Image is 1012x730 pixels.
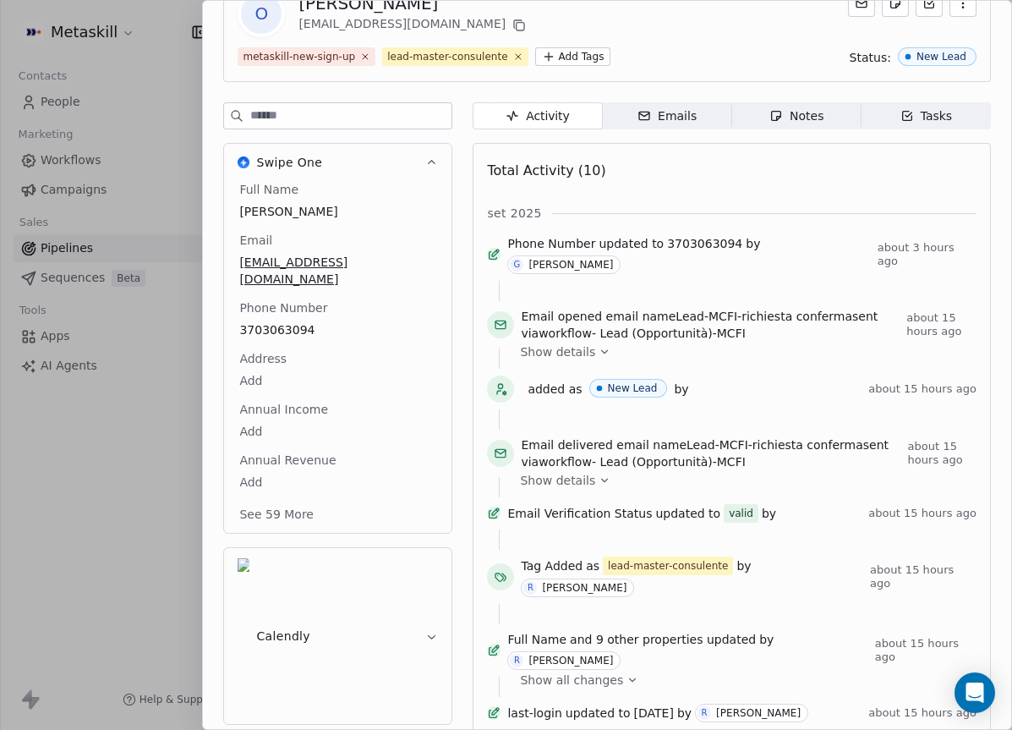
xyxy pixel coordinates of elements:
span: Email Verification Status [507,505,652,522]
span: by [762,505,776,522]
span: Show details [520,472,595,489]
span: last-login [507,705,561,722]
span: Address [236,350,290,367]
img: Calendly [238,558,249,714]
span: about 15 hours ago [906,311,976,338]
div: [EMAIL_ADDRESS][DOMAIN_NAME] [298,15,529,36]
span: Status: [850,49,891,66]
span: 3703063094 [239,321,436,338]
span: added as [528,381,582,398]
span: by [759,631,774,648]
span: about 15 hours ago [908,440,976,467]
span: about 15 hours ago [870,563,976,590]
span: about 3 hours ago [878,241,976,268]
div: lead-master-consulente [387,49,507,64]
a: Show all changes [520,672,965,689]
div: G [514,258,521,272]
span: about 15 hours ago [875,637,976,664]
span: Email [236,232,276,249]
span: about 15 hours ago [868,507,976,520]
span: about 15 hours ago [868,706,976,720]
span: email name sent via workflow - [521,308,900,342]
div: Emails [637,107,697,125]
span: by [746,235,760,252]
span: Full Name [507,631,566,648]
span: Lead-MCFI-richiesta conferma [687,438,863,452]
span: Email opened [521,310,602,323]
div: Open Intercom Messenger [955,672,995,713]
span: Total Activity (10) [487,162,605,178]
a: Show details [520,343,965,360]
span: Phone Number [236,299,331,316]
span: updated to [566,705,631,722]
span: Email delivered [521,438,612,452]
button: Swipe OneSwipe One [224,144,451,181]
span: by [677,705,692,722]
button: CalendlyCalendly [224,548,451,724]
span: Add [239,423,436,440]
span: Show details [520,343,595,360]
div: Swipe OneSwipe One [224,181,451,533]
div: [PERSON_NAME] [528,655,613,667]
span: Annual Income [236,401,331,418]
div: valid [729,505,753,522]
span: as [586,557,599,574]
button: Add Tags [535,47,611,66]
span: Lead-MCFI-richiesta conferma [676,310,852,323]
span: updated to [599,235,664,252]
span: [DATE] [634,705,674,722]
span: by [674,381,688,398]
div: R [702,706,708,720]
span: Add [239,474,436,491]
span: email name sent via workflow - [521,436,900,470]
span: updated to [655,505,720,522]
div: [PERSON_NAME] [528,259,613,271]
span: Lead (Opportunità)-MCFI [599,327,745,340]
div: Notes [769,107,823,125]
div: metaskill-new-sign-up [243,49,355,64]
span: Full Name [236,181,302,198]
div: New Lead [916,51,966,63]
span: Calendly [256,628,310,645]
div: Tasks [900,107,953,125]
img: Swipe One [238,156,249,168]
span: Tag Added [521,557,583,574]
span: about 15 hours ago [868,382,976,396]
a: Show details [520,472,965,489]
div: R [528,581,533,595]
span: set 2025 [487,205,541,222]
div: [PERSON_NAME] [542,582,626,594]
span: Swipe One [256,154,322,171]
div: New Lead [608,382,658,394]
span: by [736,557,751,574]
div: [PERSON_NAME] [716,707,801,719]
button: See 59 More [229,499,324,530]
span: and 9 other properties updated [570,631,756,648]
span: Phone Number [507,235,595,252]
span: Show all changes [520,672,623,689]
span: Add [239,372,436,389]
span: 3703063094 [667,235,742,252]
span: Lead (Opportunità)-MCFI [599,455,745,469]
span: [EMAIL_ADDRESS][DOMAIN_NAME] [239,254,436,288]
div: lead-master-consulente [608,558,728,574]
span: Annual Revenue [236,452,339,469]
div: R [514,654,520,667]
span: [PERSON_NAME] [239,203,436,220]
